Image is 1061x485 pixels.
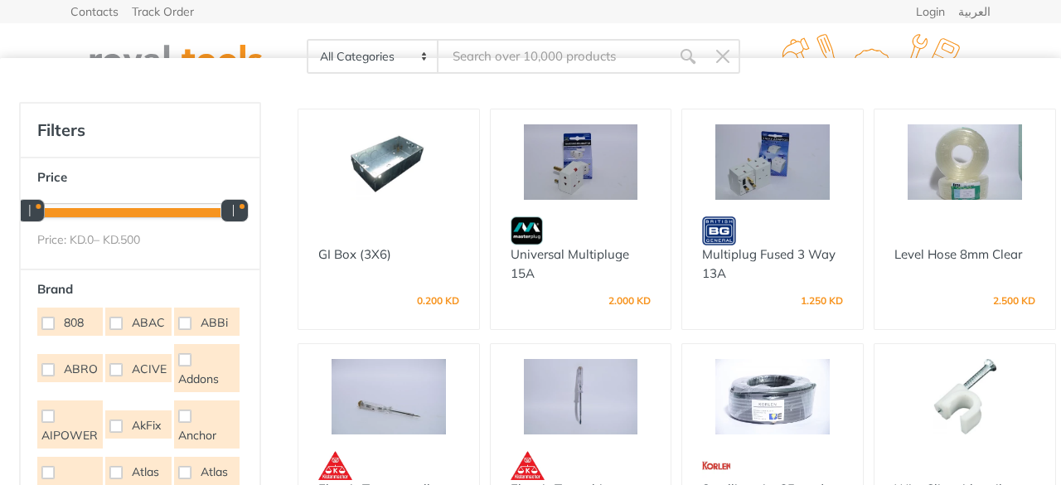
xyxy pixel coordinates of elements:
span: 0 [87,232,94,247]
img: 61.webp [511,451,545,480]
a: Contacts [70,6,119,17]
img: Royal Tools - Electric Tester small [313,359,464,434]
div: 0.200 KD [417,296,459,309]
div: 2.000 KD [608,296,651,309]
button: Brand [29,277,251,302]
h4: Filters [37,120,243,140]
input: Site search [438,39,671,74]
img: Royal Tools - Electric Tester big [506,359,656,434]
span: ABRO [64,361,98,377]
img: Royal Tools - Multiplug Fused 3 Way 13A [697,124,848,200]
a: Level Hose 8mm Clear [894,246,1022,262]
a: Multiplug Fused 3 Way 13A [702,246,836,281]
span: ABBi [201,314,228,331]
span: 500 [120,232,140,247]
a: العربية [958,6,991,17]
select: Category [308,41,438,72]
img: 26.webp [702,451,731,480]
div: Price: KD. – KD. [37,231,243,249]
img: Royal Tools - Universal Multipluge 15A [506,124,656,200]
span: Addons [178,371,219,387]
img: Royal Tools - Level Hose 8mm Clear [889,124,1040,200]
img: Royal Tools - Wire Clip with nail [889,359,1040,434]
a: Login [916,6,945,17]
span: ABAC [132,314,165,331]
img: 61.webp [318,451,353,480]
span: AkFix [132,417,161,434]
img: 1.webp [318,216,353,245]
img: 1.webp [894,451,929,480]
img: royal.tools Logo [57,34,295,80]
img: Royal Tools - GI Box (3X6) [313,124,464,200]
div: 2.500 KD [993,296,1035,309]
button: Price [29,165,251,190]
img: 1.webp [894,216,929,245]
a: Track Order [132,6,194,17]
div: 1.250 KD [801,296,843,309]
a: Universal Multipluge 15A [511,246,629,281]
img: royal.tools Logo [753,34,991,80]
span: 808 [64,314,84,331]
img: 4.webp [702,216,735,245]
a: GI Box (3X6) [318,246,391,262]
img: Royal Tools - Satellite wire 25 yard roll [697,359,848,434]
span: ACIVE [132,361,167,377]
span: Anchor [178,427,216,444]
span: AIPOWER [41,427,98,444]
img: 5.webp [511,216,544,245]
